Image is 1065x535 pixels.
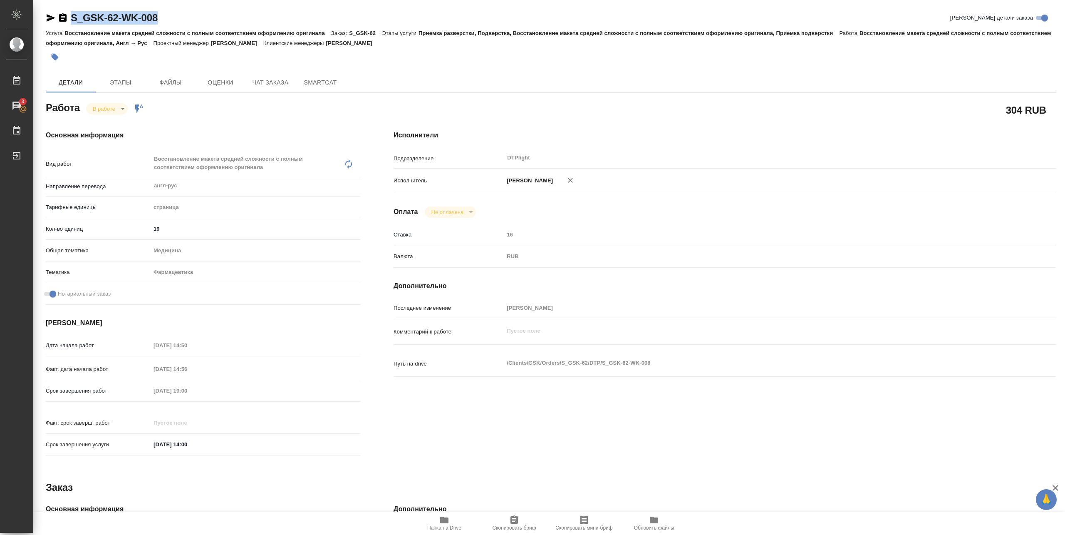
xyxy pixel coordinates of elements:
[394,304,504,312] p: Последнее изменение
[151,417,223,429] input: Пустое поле
[429,209,466,216] button: Не оплачена
[555,525,612,531] span: Скопировать мини-бриф
[46,130,360,140] h4: Основная информация
[71,12,158,23] a: S_GSK-62-WK-008
[250,77,290,88] span: Чат заказа
[46,225,151,233] p: Кол-во единиц
[151,363,223,375] input: Пустое поле
[394,252,504,261] p: Валюта
[394,504,1056,514] h4: Дополнительно
[1036,489,1057,510] button: 🙏
[51,77,91,88] span: Детали
[58,13,68,23] button: Скопировать ссылку
[619,512,689,535] button: Обновить файлы
[46,387,151,395] p: Срок завершения работ
[151,244,360,258] div: Медицина
[263,40,326,46] p: Клиентские менеджеры
[64,30,331,36] p: Восстановление макета средней сложности с полным соответствием оформлению оригинала
[394,281,1056,291] h4: Дополнительно
[394,207,418,217] h4: Оплата
[86,103,128,114] div: В работе
[46,160,151,168] p: Вид работ
[300,77,340,88] span: SmartCat
[46,419,151,427] p: Факт. срок заверш. работ
[46,504,360,514] h4: Основная информация
[46,365,151,373] p: Факт. дата начала работ
[394,177,504,185] p: Исполнитель
[151,200,360,214] div: страница
[151,339,223,351] input: Пустое поле
[427,525,461,531] span: Папка на Drive
[46,100,80,114] h2: Работа
[154,40,211,46] p: Проектный менеджер
[839,30,859,36] p: Работа
[634,525,674,531] span: Обновить файлы
[46,30,64,36] p: Услуга
[151,265,360,279] div: Фармацевтика
[58,290,111,298] span: Нотариальный заказ
[549,512,619,535] button: Скопировать мини-бриф
[561,171,580,189] button: Удалить исполнителя
[46,318,360,328] h4: [PERSON_NAME]
[349,30,382,36] p: S_GSK-62
[419,30,839,36] p: Приемка разверстки, Подверстка, Восстановление макета средней сложности с полным соответствием оф...
[394,360,504,368] p: Путь на drive
[46,268,151,276] p: Тематика
[504,229,1001,241] input: Пустое поле
[46,203,151,212] p: Тарифные единицы
[394,130,1056,140] h4: Исполнители
[382,30,419,36] p: Этапы услуги
[492,525,536,531] span: Скопировать бриф
[46,182,151,191] p: Направление перевода
[1039,491,1053,508] span: 🙏
[409,512,479,535] button: Папка на Drive
[504,302,1001,314] input: Пустое поле
[394,328,504,336] p: Комментарий к работе
[950,14,1033,22] span: [PERSON_NAME] детали заказа
[2,95,31,116] a: 3
[211,40,263,46] p: [PERSON_NAME]
[151,438,223,450] input: ✎ Введи что-нибудь
[1006,103,1046,117] h2: 304 RUB
[16,97,29,106] span: 3
[394,231,504,239] p: Ставка
[46,481,73,494] h2: Заказ
[46,48,64,66] button: Добавить тэг
[479,512,549,535] button: Скопировать бриф
[101,77,141,88] span: Этапы
[90,105,118,112] button: В работе
[425,207,476,218] div: В работе
[46,440,151,449] p: Срок завершения услуги
[46,13,56,23] button: Скопировать ссылку для ЯМессенджера
[394,154,504,163] p: Подразделение
[504,249,1001,264] div: RUB
[151,385,223,397] input: Пустое поле
[201,77,240,88] span: Оценки
[504,356,1001,370] textarea: /Clients/GSK/Orders/S_GSK-62/DTP/S_GSK-62-WK-008
[331,30,349,36] p: Заказ:
[504,177,553,185] p: [PERSON_NAME]
[151,223,360,235] input: ✎ Введи что-нибудь
[46,246,151,255] p: Общая тематика
[151,77,191,88] span: Файлы
[46,341,151,350] p: Дата начала работ
[326,40,379,46] p: [PERSON_NAME]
